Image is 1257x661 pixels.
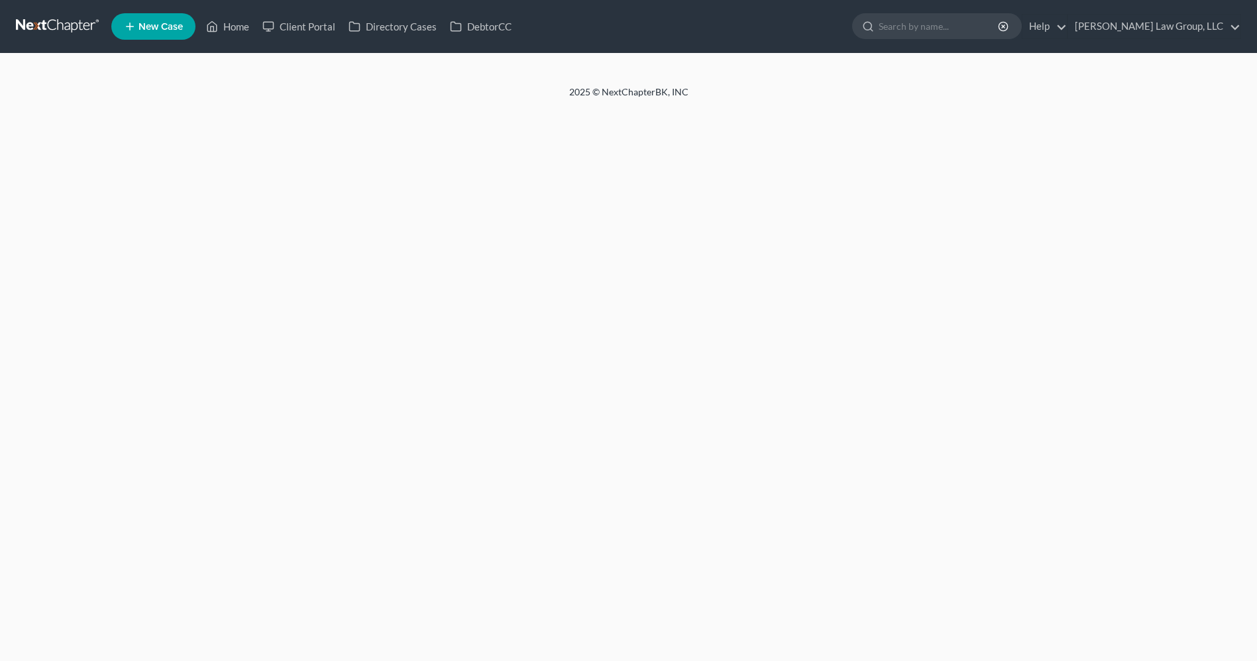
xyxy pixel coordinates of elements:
a: Client Portal [256,15,342,38]
a: DebtorCC [443,15,518,38]
span: New Case [138,22,183,32]
a: [PERSON_NAME] Law Group, LLC [1068,15,1240,38]
a: Home [199,15,256,38]
a: Directory Cases [342,15,443,38]
a: Help [1022,15,1067,38]
input: Search by name... [879,14,1000,38]
div: 2025 © NextChapterBK, INC [251,85,1007,109]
